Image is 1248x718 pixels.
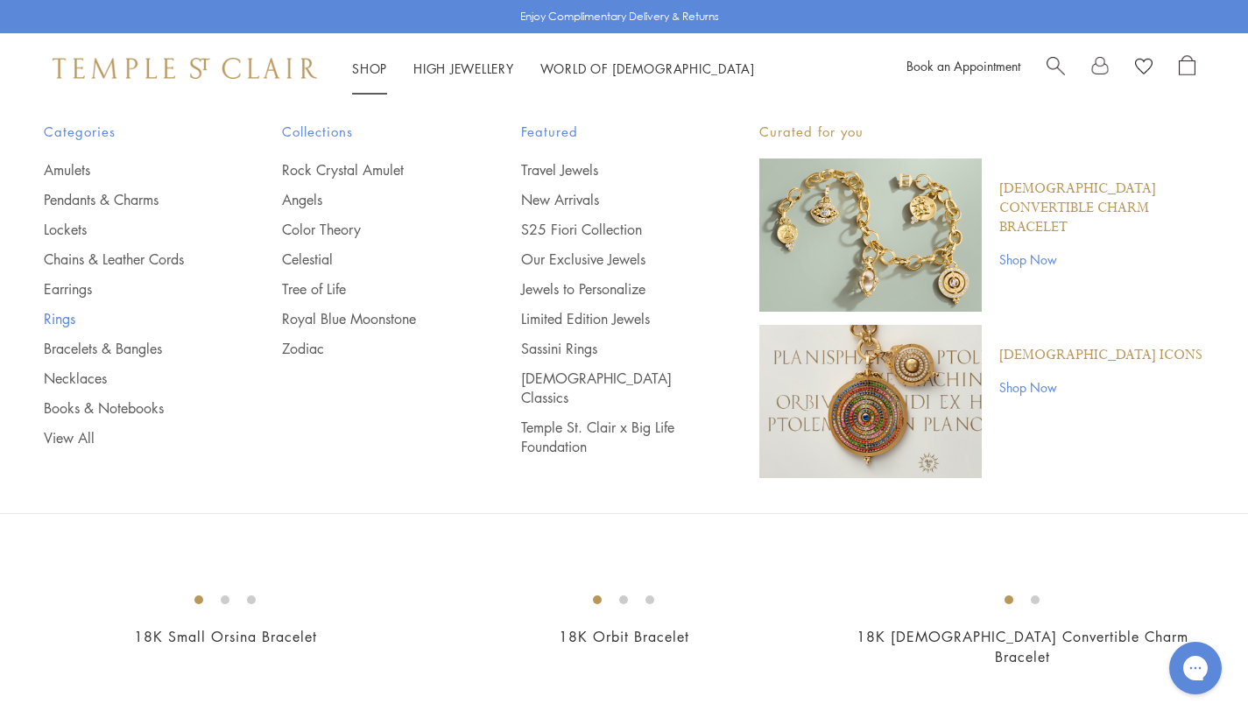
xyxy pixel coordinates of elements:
[282,190,450,209] a: Angels
[44,220,212,239] a: Lockets
[559,627,689,646] a: 18K Orbit Bracelet
[44,339,212,358] a: Bracelets & Bangles
[521,279,689,299] a: Jewels to Personalize
[282,279,450,299] a: Tree of Life
[44,309,212,328] a: Rings
[413,60,514,77] a: High JewelleryHigh Jewellery
[521,250,689,269] a: Our Exclusive Jewels
[1135,55,1153,81] a: View Wishlist
[352,58,755,80] nav: Main navigation
[282,309,450,328] a: Royal Blue Moonstone
[999,250,1204,269] a: Shop Now
[282,339,450,358] a: Zodiac
[1047,55,1065,81] a: Search
[44,121,212,143] span: Categories
[44,250,212,269] a: Chains & Leather Cords
[521,220,689,239] a: S25 Fiori Collection
[999,179,1204,237] a: [DEMOGRAPHIC_DATA] Convertible Charm Bracelet
[857,627,1188,666] a: 18K [DEMOGRAPHIC_DATA] Convertible Charm Bracelet
[282,250,450,269] a: Celestial
[521,339,689,358] a: Sassini Rings
[521,418,689,456] a: Temple St. Clair x Big Life Foundation
[540,60,755,77] a: World of [DEMOGRAPHIC_DATA]World of [DEMOGRAPHIC_DATA]
[282,121,450,143] span: Collections
[134,627,317,646] a: 18K Small Orsina Bracelet
[282,220,450,239] a: Color Theory
[1160,636,1230,700] iframe: Gorgias live chat messenger
[521,369,689,407] a: [DEMOGRAPHIC_DATA] Classics
[999,377,1202,397] a: Shop Now
[352,60,387,77] a: ShopShop
[521,309,689,328] a: Limited Edition Jewels
[759,121,1204,143] p: Curated for you
[520,8,719,25] p: Enjoy Complimentary Delivery & Returns
[44,428,212,447] a: View All
[1179,55,1195,81] a: Open Shopping Bag
[282,160,450,179] a: Rock Crystal Amulet
[521,121,689,143] span: Featured
[44,369,212,388] a: Necklaces
[44,398,212,418] a: Books & Notebooks
[53,58,317,79] img: Temple St. Clair
[44,190,212,209] a: Pendants & Charms
[906,57,1020,74] a: Book an Appointment
[44,279,212,299] a: Earrings
[521,190,689,209] a: New Arrivals
[999,346,1202,365] a: [DEMOGRAPHIC_DATA] Icons
[44,160,212,179] a: Amulets
[521,160,689,179] a: Travel Jewels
